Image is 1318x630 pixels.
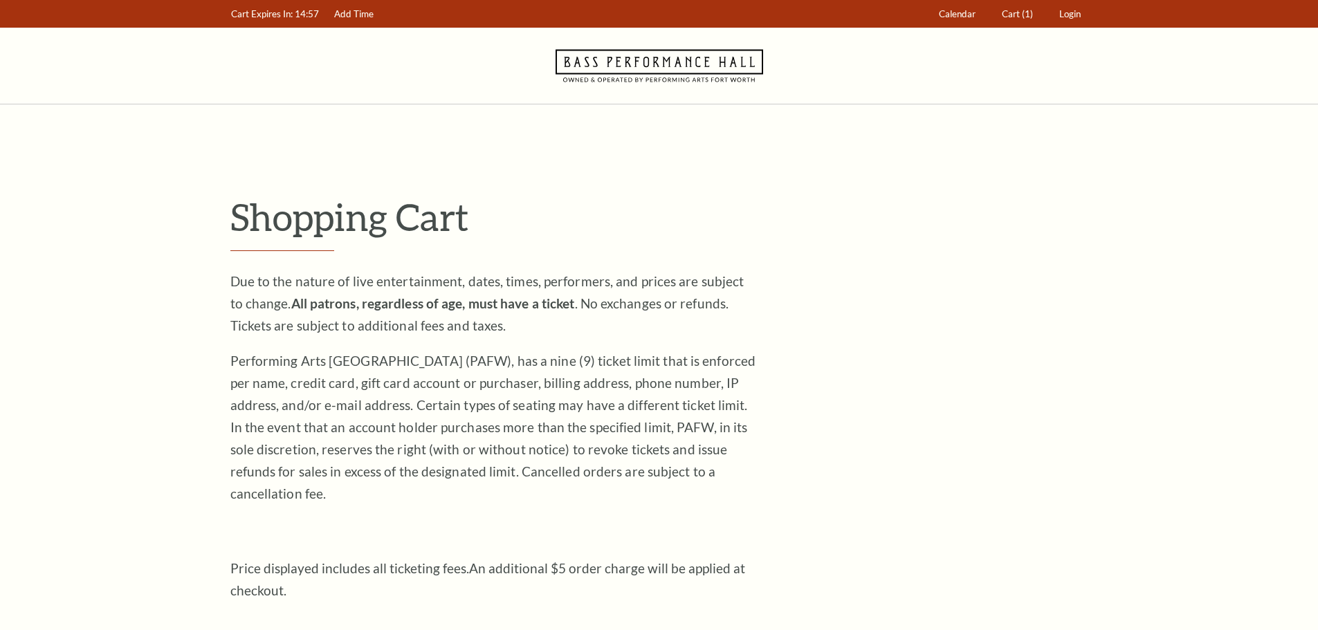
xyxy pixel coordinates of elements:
a: Calendar [932,1,982,28]
span: (1) [1022,8,1033,19]
span: Calendar [939,8,976,19]
span: Due to the nature of live entertainment, dates, times, performers, and prices are subject to chan... [230,273,744,333]
p: Price displayed includes all ticketing fees. [230,557,756,602]
p: Performing Arts [GEOGRAPHIC_DATA] (PAFW), has a nine (9) ticket limit that is enforced per name, ... [230,350,756,505]
span: An additional $5 order charge will be applied at checkout. [230,560,745,598]
p: Shopping Cart [230,194,1088,239]
span: Cart [1002,8,1020,19]
a: Cart (1) [995,1,1039,28]
a: Login [1052,1,1087,28]
span: Cart Expires In: [231,8,293,19]
span: 14:57 [295,8,319,19]
span: Login [1059,8,1081,19]
a: Add Time [327,1,380,28]
strong: All patrons, regardless of age, must have a ticket [291,295,575,311]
